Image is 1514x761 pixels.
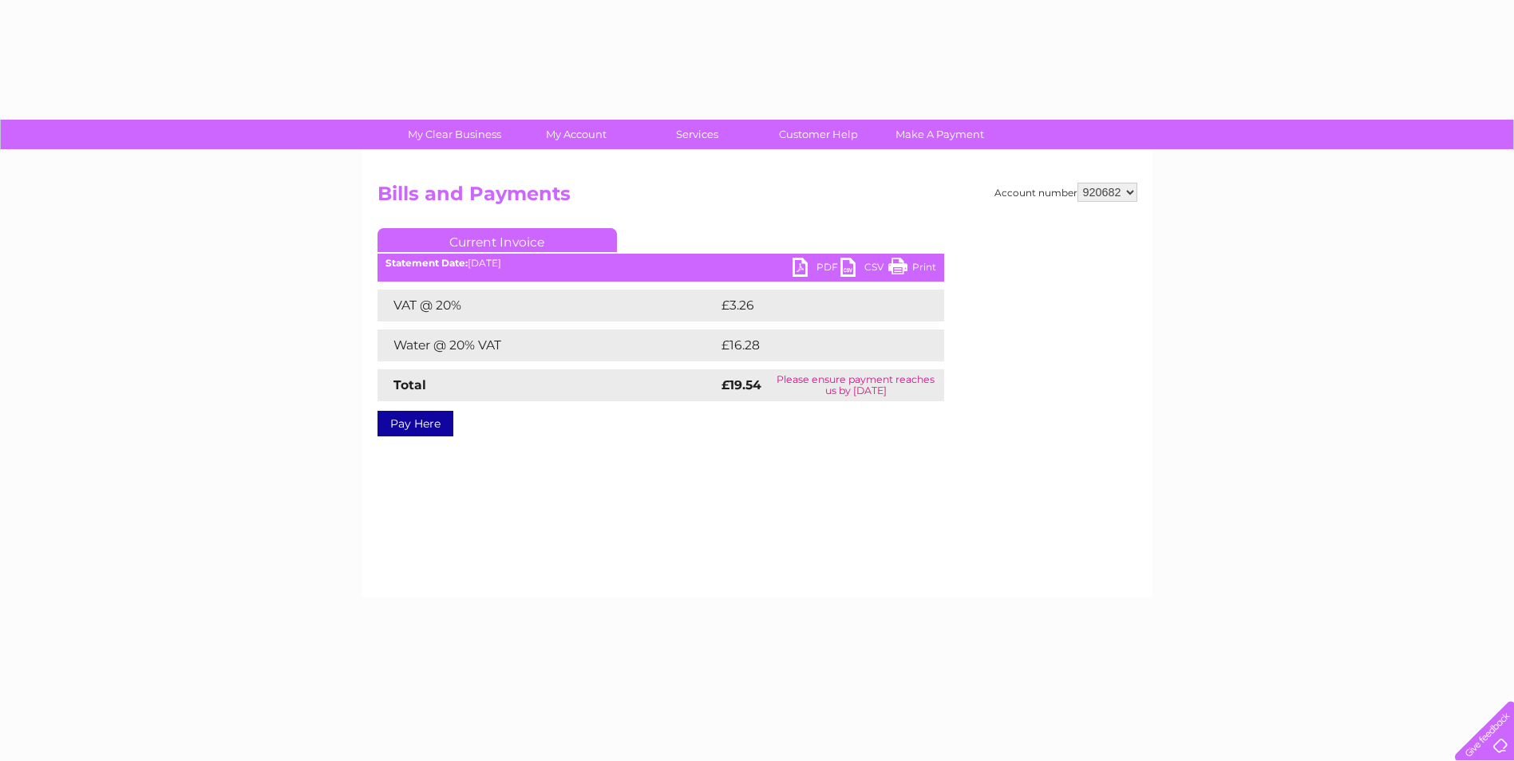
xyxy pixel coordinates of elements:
a: My Account [510,120,642,149]
a: Make A Payment [874,120,1006,149]
td: VAT @ 20% [378,290,717,321]
td: Water @ 20% VAT [378,329,717,361]
b: Statement Date: [385,257,468,269]
strong: Total [393,377,426,392]
a: My Clear Business [389,120,520,149]
a: PDF [793,258,840,281]
a: Print [888,258,936,281]
a: Current Invoice [378,228,617,252]
a: CSV [840,258,888,281]
td: £16.28 [717,329,911,361]
td: £3.26 [717,290,907,321]
a: Services [631,120,763,149]
div: [DATE] [378,258,944,269]
a: Customer Help [753,120,884,149]
div: Account number [994,183,1137,202]
strong: £19.54 [721,377,761,392]
a: Pay Here [378,411,453,436]
h2: Bills and Payments [378,183,1137,213]
td: Please ensure payment reaches us by [DATE] [768,369,943,401]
